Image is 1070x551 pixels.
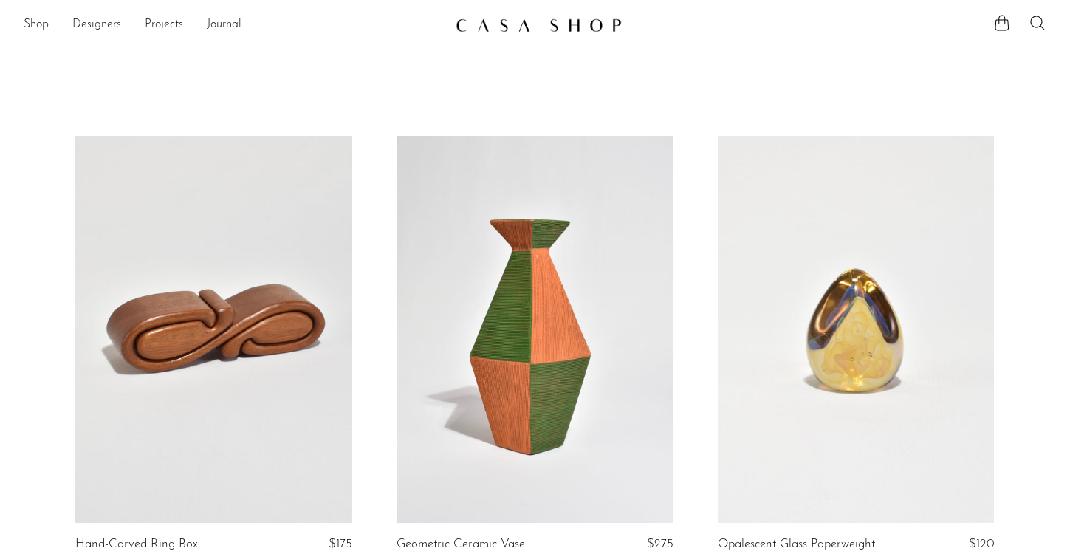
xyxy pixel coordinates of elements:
nav: Desktop navigation [24,13,444,38]
a: Opalescent Glass Paperweight [718,538,875,551]
a: Geometric Ceramic Vase [397,538,525,551]
a: Shop [24,16,49,35]
ul: NEW HEADER MENU [24,13,444,38]
span: $175 [329,538,352,550]
span: $275 [647,538,673,550]
a: Hand-Carved Ring Box [75,538,198,551]
a: Designers [72,16,121,35]
a: Journal [207,16,241,35]
span: $120 [969,538,994,550]
a: Projects [145,16,183,35]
